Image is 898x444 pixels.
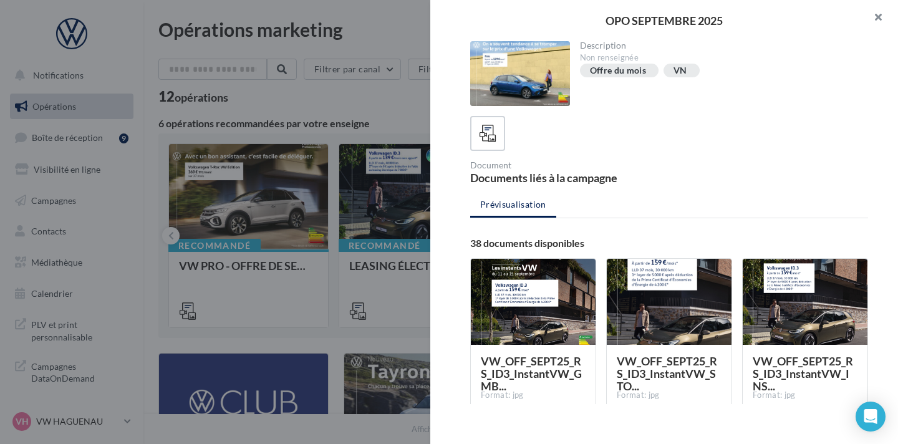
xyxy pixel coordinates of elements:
span: VW_OFF_SEPT25_RS_ID3_InstantVW_INS... [753,354,853,393]
div: VN [673,66,687,75]
div: Format: jpg [753,390,857,401]
div: Document [470,161,664,170]
div: Documents liés à la campagne [470,172,664,183]
div: Offre du mois [590,66,647,75]
div: Open Intercom Messenger [856,402,886,432]
span: VW_OFF_SEPT25_RS_ID3_InstantVW_STO... [617,354,717,393]
div: Format: jpg [481,390,586,401]
span: VW_OFF_SEPT25_RS_ID3_InstantVW_GMB... [481,354,582,393]
div: Description [580,41,859,50]
div: 38 documents disponibles [470,238,868,248]
div: Format: jpg [617,390,722,401]
div: Non renseignée [580,52,859,64]
div: OPO SEPTEMBRE 2025 [450,15,878,26]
